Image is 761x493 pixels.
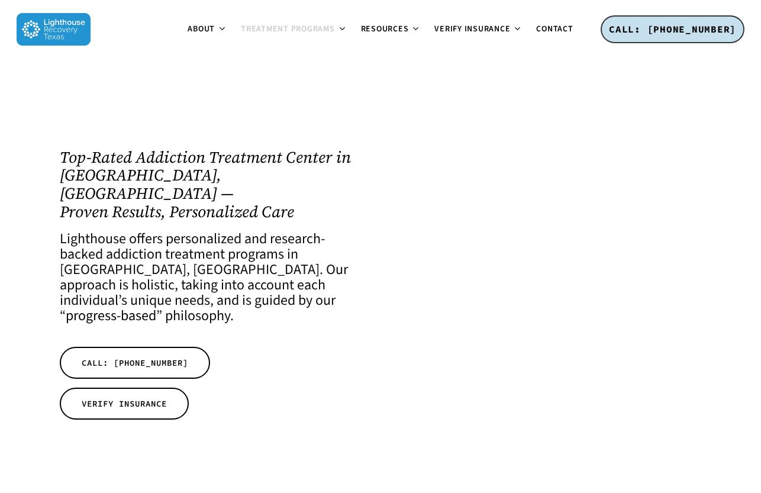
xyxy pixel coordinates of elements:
a: VERIFY INSURANCE [60,388,189,420]
a: progress-based [66,305,156,326]
span: Verify Insurance [434,23,510,35]
a: About [180,25,234,34]
a: CALL: [PHONE_NUMBER] [60,347,210,379]
a: Resources [354,25,428,34]
h4: Lighthouse offers personalized and research-backed addiction treatment programs in [GEOGRAPHIC_DA... [60,231,367,324]
span: CALL: [PHONE_NUMBER] [609,23,736,35]
img: Lighthouse Recovery Texas [17,13,91,46]
span: VERIFY INSURANCE [82,398,167,410]
span: Contact [536,23,573,35]
span: About [188,23,215,35]
span: Treatment Programs [241,23,335,35]
span: Resources [361,23,409,35]
a: Verify Insurance [427,25,529,34]
a: Contact [529,25,580,34]
a: CALL: [PHONE_NUMBER] [601,15,744,44]
h1: Top-Rated Addiction Treatment Center in [GEOGRAPHIC_DATA], [GEOGRAPHIC_DATA] — Proven Results, Pe... [60,149,367,221]
span: CALL: [PHONE_NUMBER] [82,357,188,369]
a: Treatment Programs [234,25,354,34]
